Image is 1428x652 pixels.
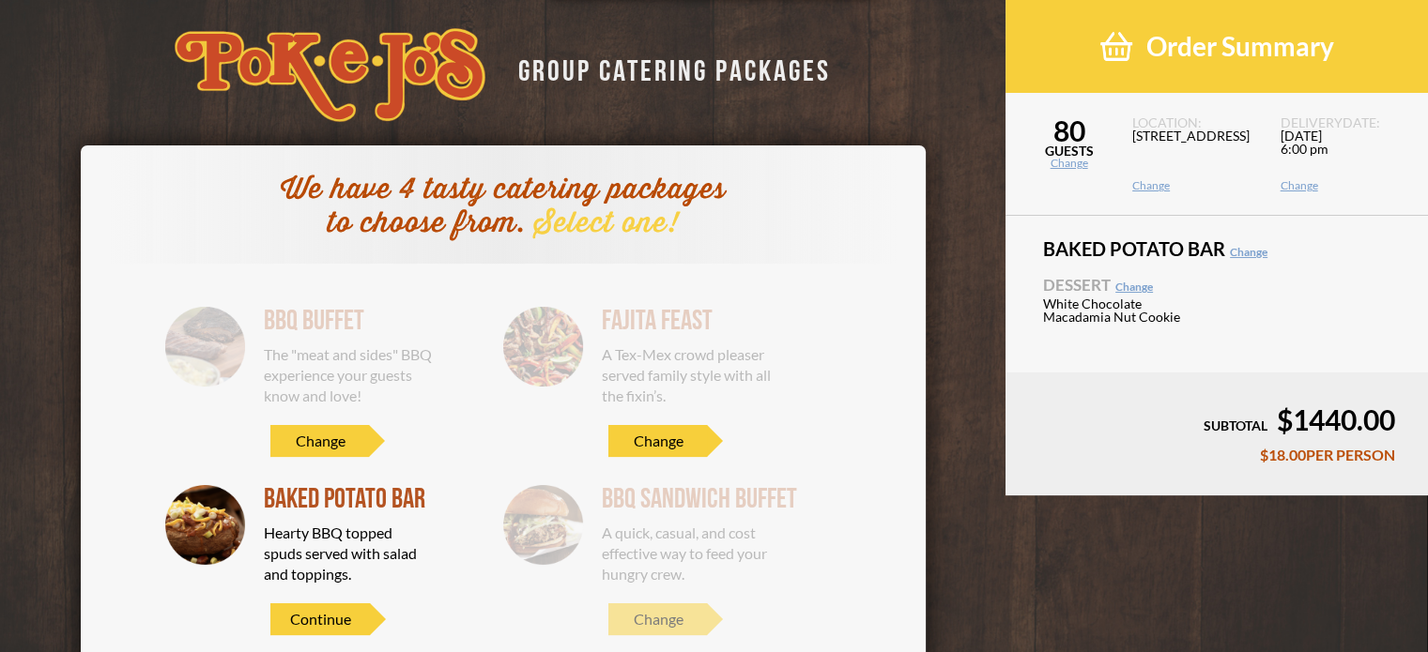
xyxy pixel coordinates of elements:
[1043,239,1390,258] span: Baked Potato Bar
[1204,417,1267,433] span: SUBTOTAL
[1043,297,1207,324] span: White Chocolate Macadamia Nut Cookie
[608,425,707,457] span: Change
[1006,158,1132,169] a: Change
[264,485,474,513] div: Baked Potato Bar
[165,485,246,566] img: Baked Potato Bar
[608,603,707,635] span: Change
[270,425,369,457] span: Change
[175,28,485,122] img: logo-34603ddf.svg
[1230,245,1267,259] a: Change
[602,523,771,584] div: A quick, casual, and cost effective way to feed your hungry crew.
[1146,30,1334,63] span: Order Summary
[1281,116,1405,129] span: DELIVERY DATE:
[602,485,812,513] div: BBQ SANDWICH BUFFET
[503,485,584,566] img: BBQ SANDWICH BUFFET
[534,205,679,242] span: Select one!
[1115,280,1153,294] a: Change
[1043,277,1390,293] span: Dessert
[264,344,433,406] div: The "meat and sides" BBQ experience your guests know and love!
[1006,144,1132,158] span: GUESTS
[1006,116,1132,144] span: 80
[165,307,246,387] img: BBQ Buffet
[1038,405,1395,433] div: $1440.00
[1281,129,1405,180] span: [DATE] 6:00 pm
[1038,447,1395,462] div: $18.00 PER PERSON
[269,174,738,241] div: We have 4 tasty catering packages to choose from.
[264,307,474,335] div: BBQ Buffet
[1132,116,1257,129] span: LOCATION:
[1132,180,1257,191] a: Change
[1281,180,1405,191] a: Change
[504,49,831,85] div: GROUP CATERING PACKAGES
[503,307,584,387] img: Fajita Feast
[1132,129,1257,180] span: [STREET_ADDRESS]
[1100,30,1132,63] img: shopping-basket-3cad201a.png
[270,603,370,635] span: Continue
[264,523,433,584] div: Hearty BBQ topped spuds served with salad and toppings.
[602,344,771,406] div: A Tex-Mex crowd pleaser served family style with all the fixin’s.
[602,307,812,335] div: Fajita Feast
